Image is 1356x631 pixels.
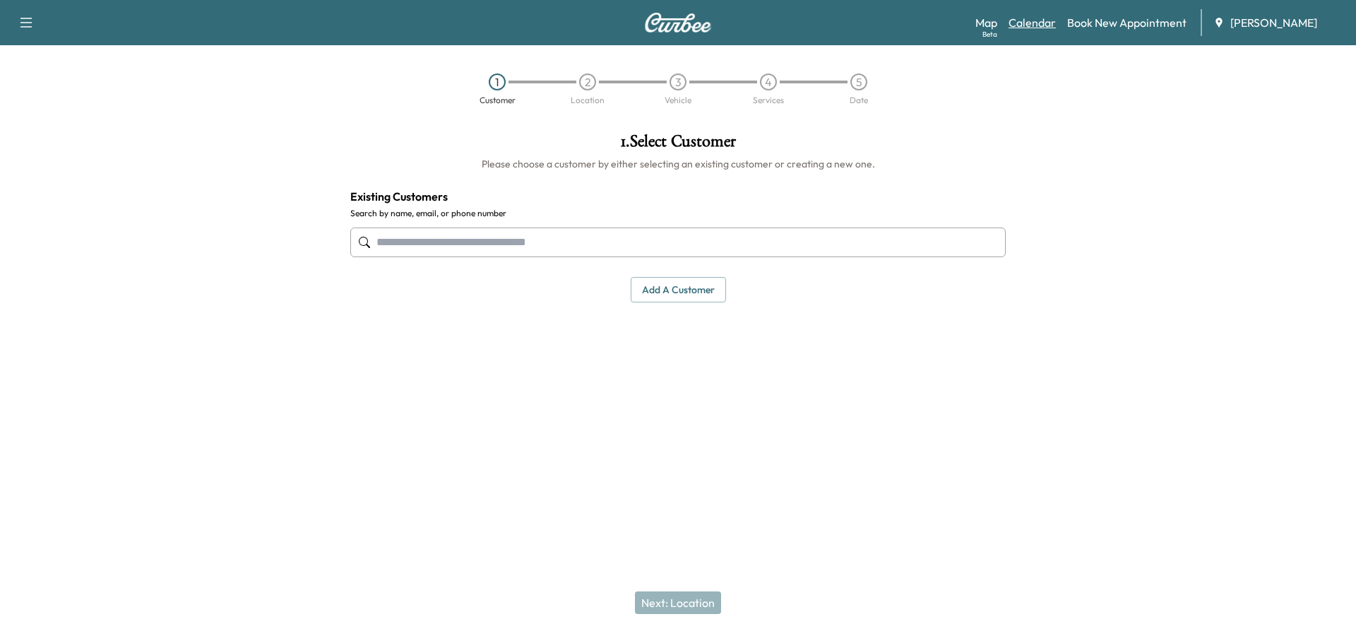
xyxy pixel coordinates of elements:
h6: Please choose a customer by either selecting an existing customer or creating a new one. [350,157,1006,171]
a: Book New Appointment [1067,14,1186,31]
img: Curbee Logo [644,13,712,33]
h1: 1 . Select Customer [350,133,1006,157]
h4: Existing Customers [350,188,1006,205]
a: MapBeta [975,14,997,31]
div: Services [753,96,784,105]
div: 4 [760,73,777,90]
div: 1 [489,73,506,90]
div: 2 [579,73,596,90]
div: Customer [480,96,516,105]
div: Vehicle [665,96,691,105]
div: Date [850,96,868,105]
div: Location [571,96,605,105]
div: Beta [982,29,997,40]
div: 3 [670,73,686,90]
label: Search by name, email, or phone number [350,208,1006,219]
button: Add a customer [631,277,726,303]
a: Calendar [1009,14,1056,31]
span: [PERSON_NAME] [1230,14,1317,31]
div: 5 [850,73,867,90]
